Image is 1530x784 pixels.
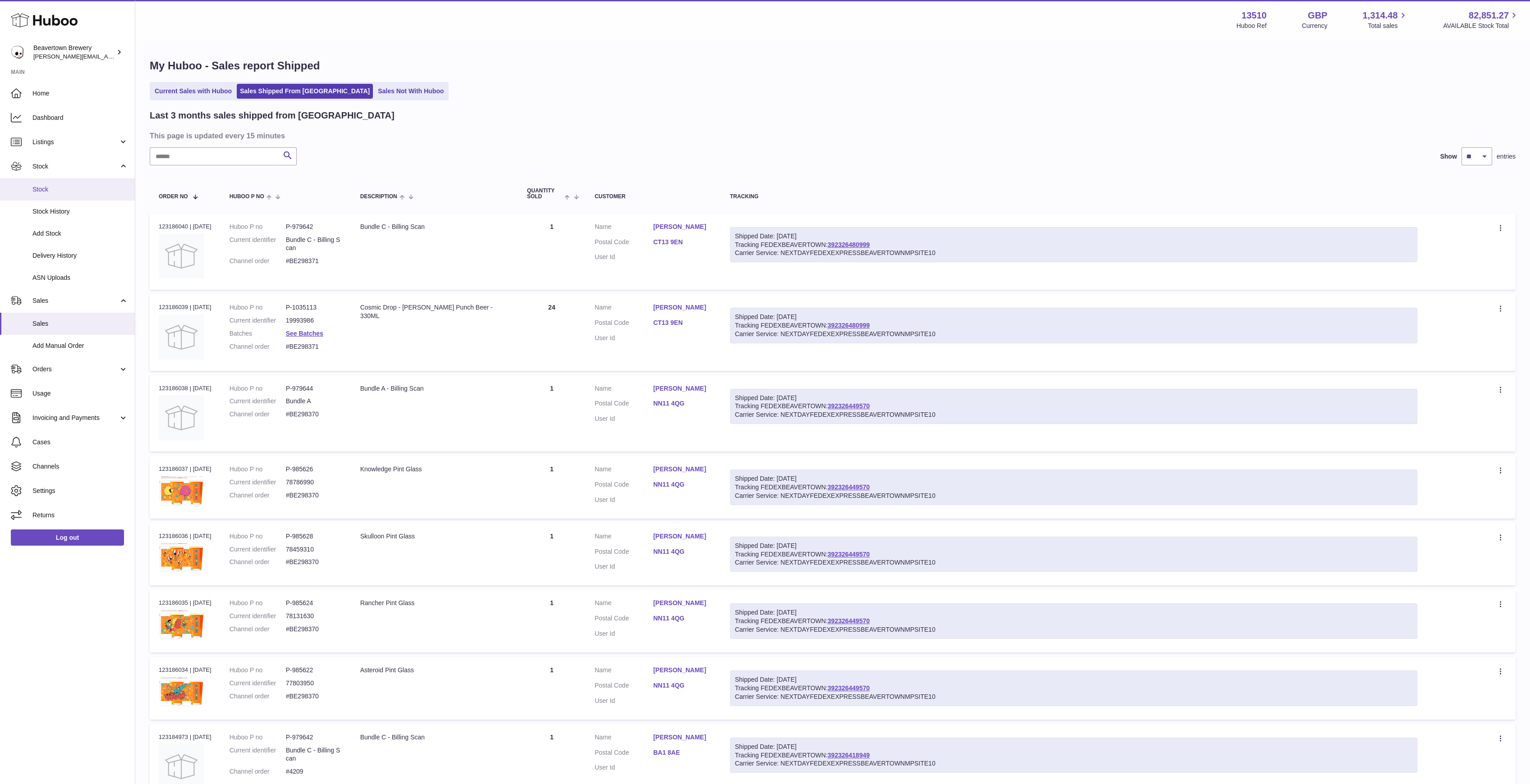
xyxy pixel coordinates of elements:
dd: #BE298370 [286,491,342,500]
td: 1 [518,214,586,290]
dt: Huboo P no [230,303,286,312]
span: Delivery History [32,251,128,260]
div: Shipped Date: [DATE] [735,394,1413,402]
a: [PERSON_NAME] [653,532,712,541]
span: Stock History [32,207,128,216]
span: Invoicing and Payments [32,414,119,422]
div: Rancher Pint Glass [360,599,509,607]
dt: User Id [595,629,653,638]
dt: Batches [230,329,286,338]
dd: #4209 [286,767,342,776]
img: no-photo.jpg [159,395,204,440]
dt: Postal Code [595,238,653,249]
td: 1 [518,590,586,652]
dt: Current identifier [230,746,286,763]
span: Add Stock [32,229,128,238]
dt: Current identifier [230,545,286,554]
div: Shipped Date: [DATE] [735,542,1413,550]
img: no-photo.jpg [159,233,204,278]
span: Channels [32,462,128,471]
dd: 78786990 [286,478,342,487]
dd: Bundle C - Billing Scan [286,746,342,763]
span: AVAILABLE Stock Total [1443,22,1519,30]
dt: Huboo P no [230,733,286,742]
span: Orders [32,365,119,374]
a: Sales Shipped From [GEOGRAPHIC_DATA] [237,84,373,99]
a: [PERSON_NAME] [653,599,712,607]
span: entries [1497,152,1516,161]
dd: 77803950 [286,679,342,688]
a: BA1 8AE [653,748,712,757]
span: Dashboard [32,114,128,122]
div: Asteroid Pint Glass [360,666,509,675]
span: [PERSON_NAME][EMAIL_ADDRESS][PERSON_NAME][DOMAIN_NAME] [33,53,229,60]
div: Carrier Service: NEXTDAYFEDEXEXPRESSBEAVERTOWNMPSITE10 [735,410,1413,419]
img: no-photo.jpg [159,315,204,360]
img: 1716222306.png [159,677,204,706]
a: CT13 9EN [653,238,712,246]
label: Show [1440,152,1457,161]
a: [PERSON_NAME] [653,465,712,474]
div: Tracking FEDEXBEAVERTOWN: [730,227,1418,263]
dt: Name [595,303,653,314]
a: CT13 9EN [653,319,712,327]
span: 1,314.48 [1363,9,1398,22]
span: Usage [32,389,128,398]
span: Sales [32,319,128,328]
a: 392326449570 [827,402,869,410]
span: ASN Uploads [32,273,128,282]
dt: Huboo P no [230,666,286,675]
div: Tracking FEDEXBEAVERTOWN: [730,738,1418,773]
dd: 19993986 [286,316,342,325]
div: Bundle A - Billing Scan [360,384,509,393]
span: Cases [32,438,128,447]
td: 24 [518,294,586,370]
td: 1 [518,375,586,451]
dd: 78131630 [286,612,342,620]
a: 1,314.48 Total sales [1363,9,1408,30]
div: 123186039 | [DATE] [159,303,211,311]
strong: 13510 [1241,9,1267,22]
td: 1 [518,456,586,519]
dt: Current identifier [230,612,286,620]
dd: #BE298371 [286,257,342,265]
dd: P-1035113 [286,303,342,312]
a: 392326418949 [827,752,869,759]
div: Skulloon Pint Glass [360,532,509,541]
dt: Huboo P no [230,532,286,541]
div: Carrier Service: NEXTDAYFEDEXEXPRESSBEAVERTOWNMPSITE10 [735,625,1413,634]
dd: P-979644 [286,384,342,393]
div: 123186034 | [DATE] [159,666,211,674]
dd: #BE298370 [286,625,342,634]
dt: User Id [595,697,653,705]
dt: Channel order [230,767,286,776]
a: [PERSON_NAME] [653,223,712,231]
span: Settings [32,487,128,495]
div: Cosmic Drop - [PERSON_NAME] Punch Beer - 330ML [360,303,509,320]
dt: Name [595,465,653,476]
dt: Name [595,532,653,543]
a: NN11 4QG [653,614,712,623]
span: Stock [32,185,128,194]
dt: User Id [595,763,653,772]
dd: #BE298370 [286,410,342,419]
span: Description [360,194,397,200]
span: Sales [32,296,119,305]
h1: My Huboo - Sales report Shipped [150,59,1516,73]
dd: P-985628 [286,532,342,541]
span: Returns [32,511,128,520]
div: Tracking FEDEXBEAVERTOWN: [730,469,1418,505]
span: Huboo P no [230,194,264,200]
a: 392326480999 [827,241,869,248]
a: See Batches [286,330,323,337]
dt: Channel order [230,410,286,419]
div: Carrier Service: NEXTDAYFEDEXEXPRESSBEAVERTOWNMPSITE10 [735,693,1413,701]
a: NN11 4QG [653,480,712,489]
dt: User Id [595,562,653,571]
dt: Postal Code [595,547,653,558]
span: Total sales [1368,22,1408,30]
div: 123186035 | [DATE] [159,599,211,607]
div: Huboo Ref [1236,22,1267,30]
span: Stock [32,162,119,171]
dt: Channel order [230,257,286,265]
